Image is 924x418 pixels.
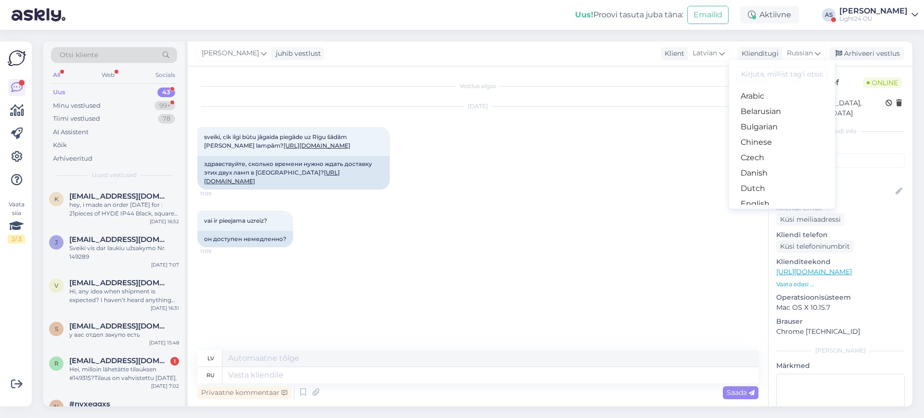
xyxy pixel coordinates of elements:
div: Minu vestlused [53,101,101,111]
p: Operatsioonisüsteem [776,292,905,303]
div: Hi, any idea when shipment is expected? I haven’t heard anything yet. Commande n°149638] ([DATE])... [69,287,179,304]
a: [PERSON_NAME]Light24 OÜ [839,7,918,23]
div: он доступен немедленно? [197,231,293,247]
div: Proovi tasuta juba täna: [575,9,683,21]
span: Online [863,77,902,88]
span: n [54,403,59,410]
p: Kliendi nimi [776,172,905,182]
a: Bulgarian [729,119,835,135]
input: Lisa tag [776,153,905,168]
div: Privaatne kommentaar [197,386,291,399]
div: Arhiveeri vestlus [830,47,904,60]
div: 99+ [154,101,175,111]
div: Küsi meiliaadressi [776,213,845,226]
span: 11:09 [200,190,236,197]
div: Vaata siia [8,200,25,243]
div: 1 [170,357,179,366]
div: AI Assistent [53,127,89,137]
span: kuninkaantie752@gmail.com [69,192,169,201]
input: Kirjuta, millist tag'i otsid [737,67,827,82]
p: Kliendi telefon [776,230,905,240]
div: [DATE] 16:31 [151,304,179,312]
span: vai ir pieejama uzreiz? [204,217,267,224]
span: vanheiningenruud@gmail.com [69,279,169,287]
span: Saada [727,388,755,397]
div: [DATE] 16:52 [150,218,179,225]
span: s [55,325,58,332]
b: Uus! [575,10,593,19]
div: [DATE] [197,102,758,111]
div: Socials [154,69,177,81]
div: [DATE] 7:07 [151,261,179,268]
a: English [729,196,835,212]
p: Chrome [TECHNICAL_ID] [776,327,905,337]
span: #nyxeggxs [69,400,110,408]
div: [DATE] 7:02 [151,382,179,390]
div: Tiimi vestlused [53,114,100,124]
span: 11:09 [200,248,236,255]
div: Vestlus algas [197,82,758,90]
div: Web [100,69,116,81]
span: v [54,282,58,289]
div: 43 [157,88,175,97]
div: Aktiivne [740,6,799,24]
div: [PERSON_NAME] [839,7,908,15]
div: Klienditugi [738,49,779,59]
span: k [54,195,59,203]
div: [DATE] 15:48 [149,339,179,346]
span: justmisius@gmail.com [69,235,169,244]
div: Sveiki vis dar laukiu užsakymo Nr. 149289 [69,244,179,261]
input: Lisa nimi [777,186,894,197]
p: Vaata edasi ... [776,280,905,289]
span: Otsi kliente [60,50,98,60]
p: Brauser [776,317,905,327]
div: lv [207,350,214,367]
a: [URL][DOMAIN_NAME] [283,142,350,149]
span: j [55,239,58,246]
div: Kõik [53,140,67,150]
span: shahzoda@ovivoelektrik.com.tr [69,322,169,330]
p: Klienditeekond [776,257,905,267]
p: Kliendi tag'id [776,141,905,152]
div: ru [206,367,215,383]
button: Emailid [687,6,729,24]
div: All [51,69,62,81]
span: Russian [787,48,813,59]
img: Askly Logo [8,49,26,67]
div: Light24 OÜ [839,15,908,23]
a: Czech [729,150,835,165]
p: Märkmed [776,361,905,371]
div: у вас отдел закупо есть [69,330,179,339]
div: AS [822,8,835,22]
div: Kliendi info [776,127,905,136]
div: Arhiveeritud [53,154,92,164]
span: ritvaleinonen@hotmail.com [69,356,169,365]
span: Uued vestlused [92,171,137,179]
a: [URL][DOMAIN_NAME] [776,267,852,276]
div: Hei, milloin lähetätte tilauksen #149315?Tilaus on vahvistettu [DATE]. [69,365,179,382]
div: 78 [158,114,175,124]
div: juhib vestlust [272,49,321,59]
p: Mac OS X 10.15.7 [776,303,905,313]
div: Küsi telefoninumbrit [776,240,854,253]
a: Danish [729,165,835,181]
div: hey, i made an order [DATE] for : 21pieces of HYDE IP44 Black, square lamps We opened the package... [69,201,179,218]
a: Chinese [729,135,835,150]
div: Klient [661,49,684,59]
span: r [54,360,59,367]
a: Belarusian [729,104,835,119]
div: [PERSON_NAME] [776,346,905,355]
div: Uus [53,88,65,97]
a: Dutch [729,181,835,196]
a: Arabic [729,89,835,104]
div: 2 / 3 [8,235,25,243]
p: Kliendi email [776,203,905,213]
span: [PERSON_NAME] [202,48,259,59]
div: здравствуйте, сколько времени нужно ждать доставку этих двух ламп в [GEOGRAPHIC_DATA]? [197,156,390,190]
span: Latvian [693,48,717,59]
span: sveiki, cik ilgi būtu jāgaida piegāde uz Rīgu šādām [PERSON_NAME] lampām? [204,133,350,149]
